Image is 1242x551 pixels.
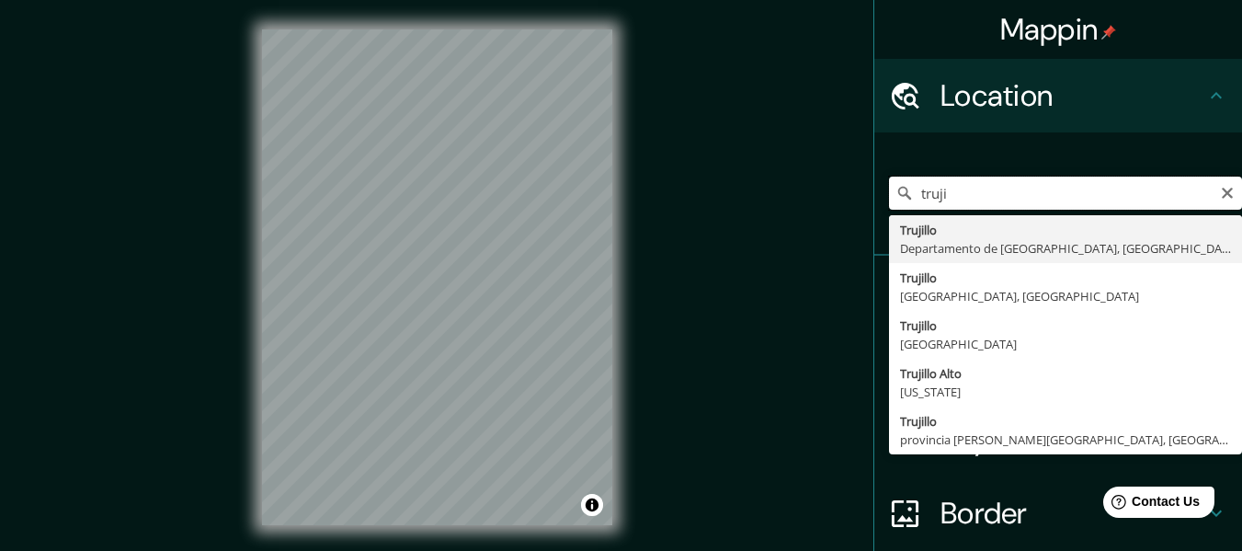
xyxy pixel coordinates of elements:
div: provincia [PERSON_NAME][GEOGRAPHIC_DATA], [GEOGRAPHIC_DATA] [900,430,1231,449]
div: [GEOGRAPHIC_DATA] [900,335,1231,353]
canvas: Map [262,29,612,525]
img: pin-icon.png [1101,25,1116,40]
button: Clear [1220,183,1235,201]
div: Pins [874,256,1242,329]
iframe: Help widget launcher [1078,479,1222,531]
div: Trujillo Alto [900,364,1231,383]
h4: Layout [940,421,1205,458]
div: [GEOGRAPHIC_DATA], [GEOGRAPHIC_DATA] [900,287,1231,305]
h4: Border [940,495,1205,532]
input: Pick your city or area [889,177,1242,210]
h4: Mappin [1000,11,1117,48]
h4: Location [940,77,1205,114]
div: Trujillo [900,412,1231,430]
div: Location [874,59,1242,132]
div: Style [874,329,1242,403]
div: Departamento de [GEOGRAPHIC_DATA], [GEOGRAPHIC_DATA] [900,239,1231,258]
div: Border [874,476,1242,550]
div: Trujillo [900,316,1231,335]
div: Trujillo [900,221,1231,239]
div: [US_STATE] [900,383,1231,401]
div: Layout [874,403,1242,476]
button: Toggle attribution [581,494,603,516]
div: Trujillo [900,269,1231,287]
